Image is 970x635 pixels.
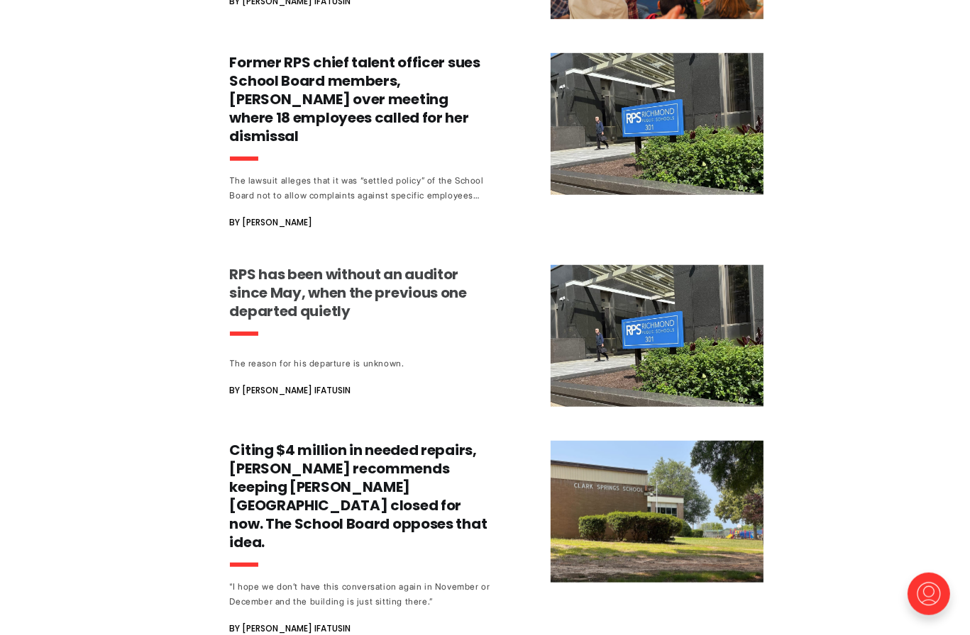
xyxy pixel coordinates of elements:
[230,265,764,407] a: RPS has been without an auditor since May, when the previous one departed quietly The reason for ...
[230,53,494,145] h3: Former RPS chief talent officer sues School Board members, [PERSON_NAME] over meeting where 18 em...
[551,53,764,195] img: Former RPS chief talent officer sues School Board members, Kamras over meeting where 18 employees...
[230,579,494,609] div: “I hope we don’t have this conversation again in November or December and the building is just si...
[230,265,494,320] h3: RPS has been without an auditor since May, when the previous one departed quietly
[230,356,494,371] div: The reason for his departure is unknown.
[551,265,764,407] img: RPS has been without an auditor since May, when the previous one departed quietly
[230,382,351,399] span: By [PERSON_NAME] Ifatusin
[551,441,764,583] img: Citing $4 million in needed repairs, Kamras recommends keeping Clark Springs closed for now. The ...
[230,441,494,551] h3: Citing $4 million in needed repairs, [PERSON_NAME] recommends keeping [PERSON_NAME][GEOGRAPHIC_DA...
[895,566,970,635] iframe: portal-trigger
[230,173,494,203] div: The lawsuit alleges that it was “settled policy” of the School Board not to allow complaints agai...
[230,53,764,231] a: Former RPS chief talent officer sues School Board members, [PERSON_NAME] over meeting where 18 em...
[230,214,313,231] span: By [PERSON_NAME]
